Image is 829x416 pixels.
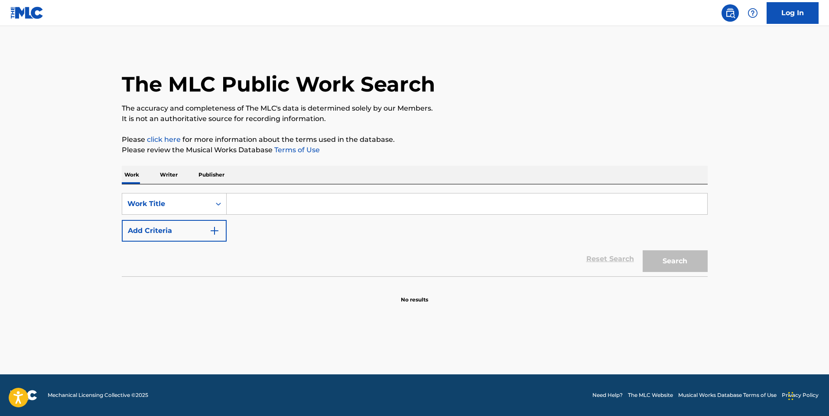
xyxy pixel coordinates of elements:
button: Add Criteria [122,220,227,242]
form: Search Form [122,193,708,276]
p: Please review the Musical Works Database [122,145,708,155]
img: logo [10,390,37,400]
div: Help [744,4,761,22]
h1: The MLC Public Work Search [122,71,435,97]
div: Drag [788,383,793,409]
img: search [725,8,735,18]
p: Please for more information about the terms used in the database. [122,134,708,145]
img: 9d2ae6d4665cec9f34b9.svg [209,226,220,236]
p: The accuracy and completeness of The MLC's data is determined solely by our Members. [122,103,708,114]
a: click here [147,135,181,144]
p: Writer [157,166,180,184]
span: Mechanical Licensing Collective © 2025 [48,391,148,399]
a: Public Search [722,4,739,22]
div: Work Title [127,199,205,209]
img: help [748,8,758,18]
iframe: Chat Widget [786,374,829,416]
a: Musical Works Database Terms of Use [678,391,777,399]
a: Privacy Policy [782,391,819,399]
p: Work [122,166,142,184]
a: Terms of Use [273,146,320,154]
a: Need Help? [592,391,623,399]
p: No results [401,285,428,304]
img: MLC Logo [10,7,44,19]
p: It is not an authoritative source for recording information. [122,114,708,124]
a: Log In [767,2,819,24]
a: The MLC Website [628,391,673,399]
p: Publisher [196,166,227,184]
